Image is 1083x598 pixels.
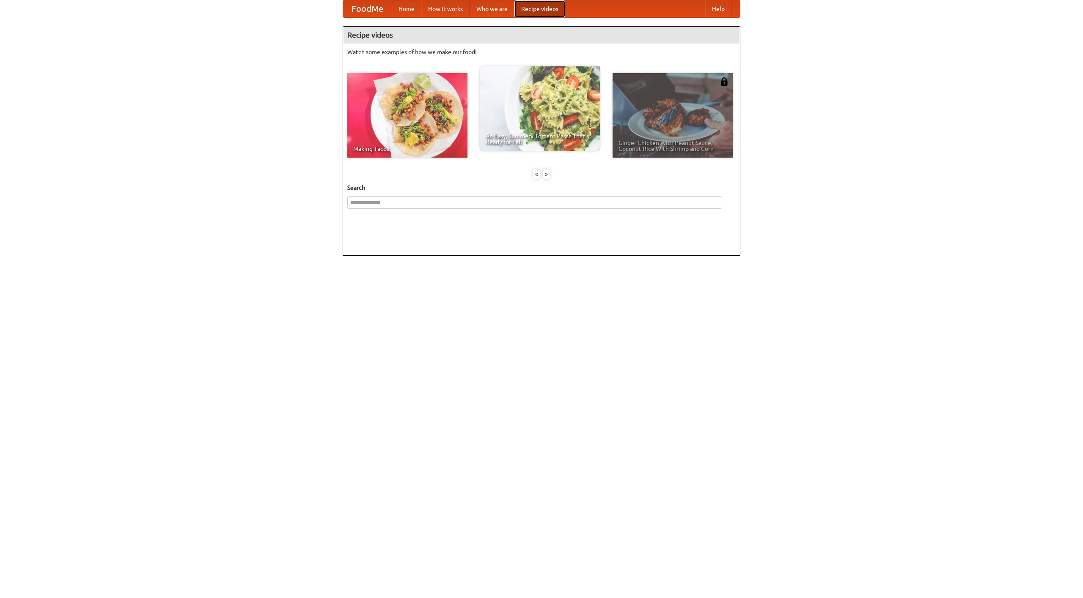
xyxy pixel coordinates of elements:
p: Watch some examples of how we make our food! [347,48,736,56]
a: Home [392,0,421,17]
a: Who we are [470,0,514,17]
a: Making Tacos [347,73,467,158]
span: Making Tacos [353,146,462,152]
h5: Search [347,183,736,192]
img: 483408.png [720,77,728,86]
span: An Easy, Summery Tomato Pasta That's Ready for Fall [486,133,594,145]
a: Recipe videos [514,0,565,17]
h4: Recipe videos [343,27,740,44]
div: » [543,169,550,179]
a: Help [705,0,731,17]
div: « [533,169,540,179]
a: FoodMe [343,0,392,17]
a: An Easy, Summery Tomato Pasta That's Ready for Fall [480,66,600,151]
a: How it works [421,0,470,17]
